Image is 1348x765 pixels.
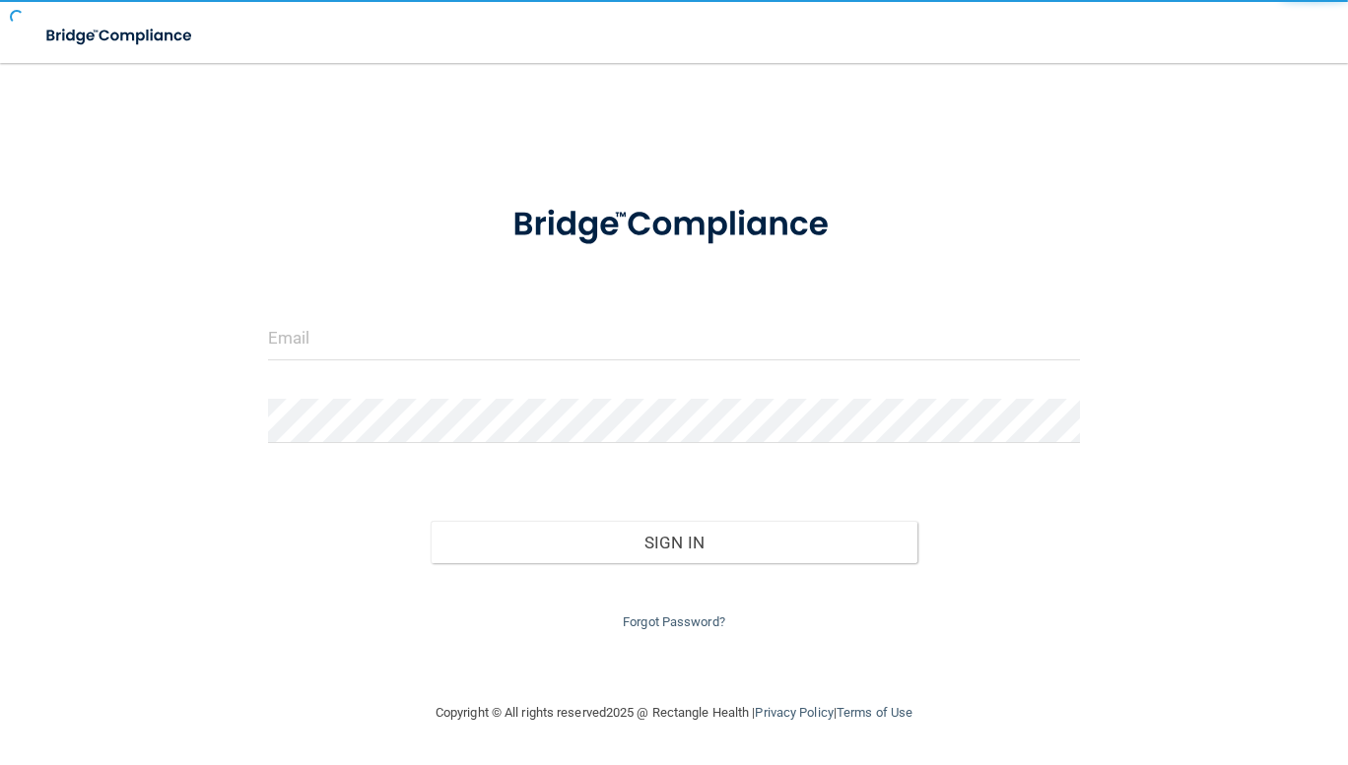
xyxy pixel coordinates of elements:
input: Email [268,316,1080,360]
div: Copyright © All rights reserved 2025 @ Rectangle Health | | [314,681,1034,744]
img: bridge_compliance_login_screen.278c3ca4.svg [30,16,211,56]
img: bridge_compliance_login_screen.278c3ca4.svg [478,181,869,269]
a: Privacy Policy [755,705,833,720]
a: Terms of Use [837,705,912,720]
a: Forgot Password? [623,614,725,629]
button: Sign In [431,521,918,564]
